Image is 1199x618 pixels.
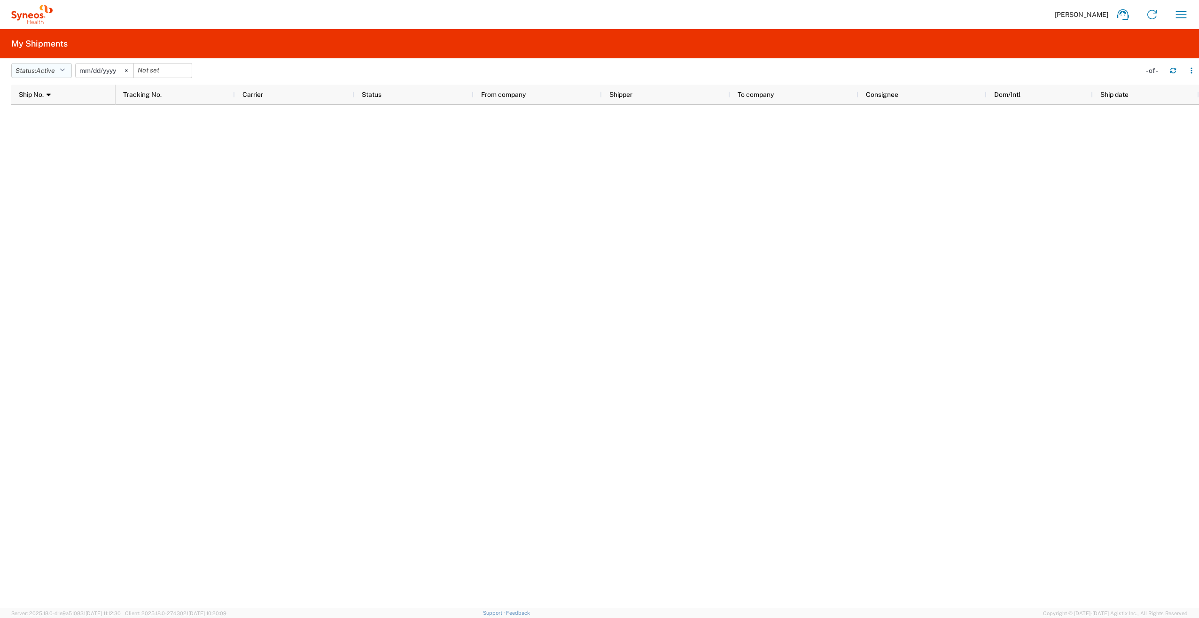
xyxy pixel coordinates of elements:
[738,91,774,98] span: To company
[188,610,226,616] span: [DATE] 10:20:09
[125,610,226,616] span: Client: 2025.18.0-27d3021
[86,610,121,616] span: [DATE] 11:12:30
[1043,609,1188,618] span: Copyright © [DATE]-[DATE] Agistix Inc., All Rights Reserved
[1146,66,1162,75] div: - of -
[1100,91,1129,98] span: Ship date
[362,91,381,98] span: Status
[609,91,632,98] span: Shipper
[11,63,72,78] button: Status:Active
[76,63,133,78] input: Not set
[1055,10,1108,19] span: [PERSON_NAME]
[994,91,1020,98] span: Dom/Intl
[123,91,162,98] span: Tracking No.
[242,91,263,98] span: Carrier
[506,610,530,616] a: Feedback
[134,63,192,78] input: Not set
[11,610,121,616] span: Server: 2025.18.0-d1e9a510831
[481,91,526,98] span: From company
[36,67,55,74] span: Active
[483,610,506,616] a: Support
[866,91,898,98] span: Consignee
[11,38,68,49] h2: My Shipments
[19,91,44,98] span: Ship No.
